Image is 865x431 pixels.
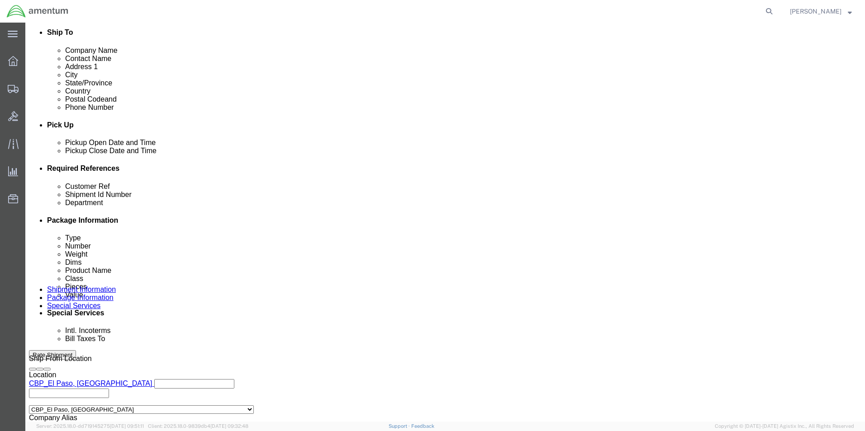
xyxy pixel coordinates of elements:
a: Support [389,423,411,429]
button: [PERSON_NAME] [789,6,852,17]
iframe: FS Legacy Container [25,23,865,422]
span: Copyright © [DATE]-[DATE] Agistix Inc., All Rights Reserved [715,422,854,430]
img: logo [6,5,69,18]
span: Client: 2025.18.0-9839db4 [148,423,248,429]
span: [DATE] 09:32:48 [210,423,248,429]
span: [DATE] 09:51:11 [110,423,144,429]
span: Miguel Castro [790,6,841,16]
a: Feedback [411,423,434,429]
span: Server: 2025.18.0-dd719145275 [36,423,144,429]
